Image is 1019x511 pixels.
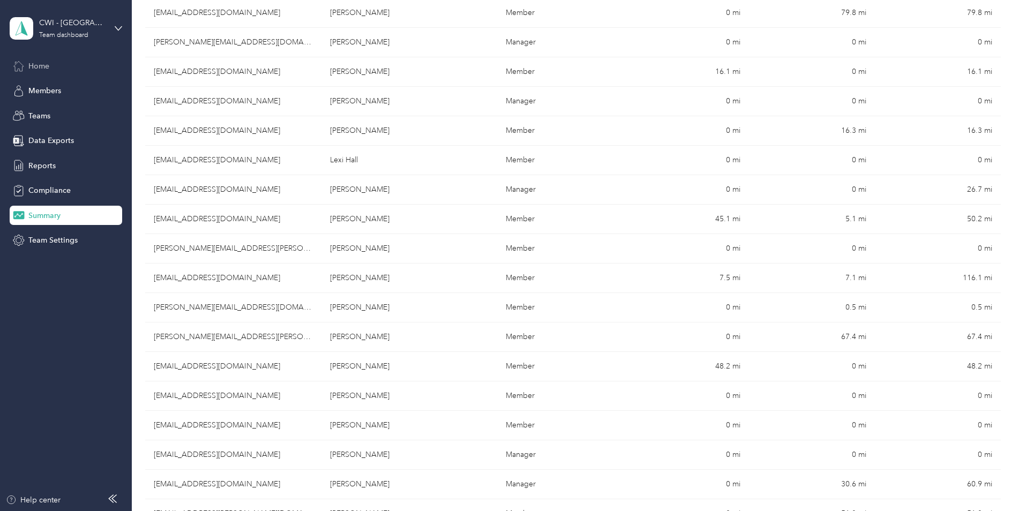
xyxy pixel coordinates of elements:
[749,381,875,411] td: 0 mi
[145,411,321,440] td: kmitchell@hallswater.com
[623,440,749,470] td: 0 mi
[28,235,78,246] span: Team Settings
[145,28,321,57] td: schaney@hallswater.com
[875,234,1001,264] td: 0 mi
[321,440,498,470] td: Derek Porras
[623,146,749,175] td: 0 mi
[875,116,1001,146] td: 16.3 mi
[145,234,321,264] td: frederick.sarkis@hallswater.com
[497,205,623,234] td: Member
[497,234,623,264] td: Member
[623,116,749,146] td: 0 mi
[749,28,875,57] td: 0 mi
[497,411,623,440] td: Member
[321,146,498,175] td: Lexi Hall
[875,293,1001,322] td: 0.5 mi
[497,87,623,116] td: Manager
[623,381,749,411] td: 0 mi
[875,28,1001,57] td: 0 mi
[749,116,875,146] td: 16.3 mi
[875,411,1001,440] td: 0 mi
[497,293,623,322] td: Member
[749,87,875,116] td: 0 mi
[875,146,1001,175] td: 0 mi
[959,451,1019,511] iframe: Everlance-gr Chat Button Frame
[28,135,74,146] span: Data Exports
[749,440,875,470] td: 0 mi
[875,205,1001,234] td: 50.2 mi
[497,57,623,87] td: Member
[145,293,321,322] td: benjamin.ball@hallswater.com
[875,470,1001,499] td: 60.9 mi
[749,146,875,175] td: 0 mi
[623,322,749,352] td: 0 mi
[145,205,321,234] td: jhmiller@hallswater.com
[749,322,875,352] td: 67.4 mi
[875,322,1001,352] td: 67.4 mi
[145,440,321,470] td: dporras@hallswater.com
[145,146,321,175] td: lhall@hallswater.com
[749,411,875,440] td: 0 mi
[749,175,875,205] td: 0 mi
[321,116,498,146] td: Jason Prilling
[321,175,498,205] td: Cesar Carreno
[623,57,749,87] td: 16.1 mi
[875,87,1001,116] td: 0 mi
[145,87,321,116] td: cjchristian@hallswater.com
[497,440,623,470] td: Manager
[321,264,498,293] td: Brian Whorton
[623,352,749,381] td: 48.2 mi
[39,32,88,39] div: Team dashboard
[39,17,106,28] div: CWI - [GEOGRAPHIC_DATA] Region
[497,264,623,293] td: Member
[497,470,623,499] td: Manager
[145,116,321,146] td: jprilling@hallswater.com
[145,264,321,293] td: bwhorton@hallswater.com
[145,470,321,499] td: stalkington@hallswater.com
[321,28,498,57] td: Terrell Chaney
[623,411,749,440] td: 0 mi
[321,205,498,234] td: James Miller
[497,116,623,146] td: Member
[145,352,321,381] td: sfquinn@hallswater.com
[145,381,321,411] td: mdegroot@hallswater.com
[623,87,749,116] td: 0 mi
[749,352,875,381] td: 0 mi
[28,85,61,96] span: Members
[623,470,749,499] td: 0 mi
[623,234,749,264] td: 0 mi
[497,381,623,411] td: Member
[145,175,321,205] td: ccarreno@hallswater.com
[749,264,875,293] td: 7.1 mi
[749,293,875,322] td: 0.5 mi
[749,205,875,234] td: 5.1 mi
[875,57,1001,87] td: 16.1 mi
[875,264,1001,293] td: 116.1 mi
[321,293,498,322] td: Benjamin Ball
[749,234,875,264] td: 0 mi
[623,175,749,205] td: 0 mi
[321,411,498,440] td: Kyle Mitchell
[321,381,498,411] td: Michael Degroot
[623,28,749,57] td: 0 mi
[749,57,875,87] td: 0 mi
[321,470,498,499] td: Skyler Talkington
[321,322,498,352] td: Lance Osborn
[28,160,56,171] span: Reports
[497,322,623,352] td: Member
[875,175,1001,205] td: 26.7 mi
[28,210,61,221] span: Summary
[6,494,61,506] button: Help center
[321,87,498,116] td: Cynthia Christian
[321,352,498,381] td: Samuel Quinn
[875,381,1001,411] td: 0 mi
[145,57,321,87] td: aclouse@hallswater.com
[321,234,498,264] td: Frederick Sarkis
[28,110,50,122] span: Teams
[28,185,71,196] span: Compliance
[28,61,49,72] span: Home
[497,28,623,57] td: Manager
[623,264,749,293] td: 7.5 mi
[875,352,1001,381] td: 48.2 mi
